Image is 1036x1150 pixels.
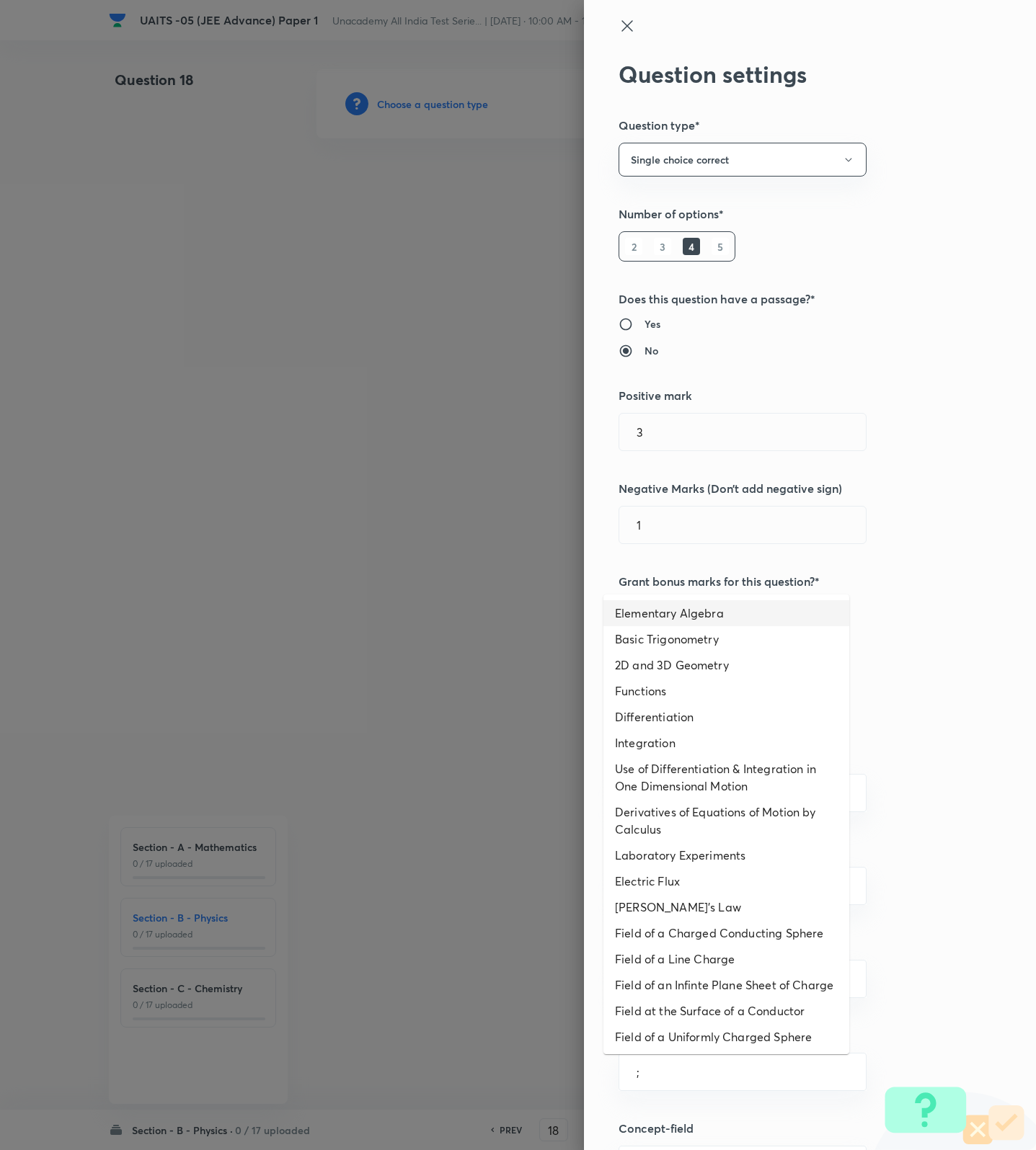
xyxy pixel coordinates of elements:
h6: 2 [625,238,642,255]
button: Close [858,1071,861,1074]
li: Field of a Charged Conducting Sphere [603,920,849,946]
input: Positive marks [619,414,866,450]
li: Field of a Line Charge [603,946,849,972]
button: Open [858,885,861,888]
h6: 4 [683,238,700,255]
h5: Number of options* [619,205,953,223]
button: Open [858,978,861,981]
li: [PERSON_NAME]'s Law [603,894,849,920]
h5: Does this question have a passage?* [619,290,953,308]
h5: Grant bonus marks for this question?* [619,573,953,590]
li: Functions [603,678,849,704]
li: Electric Flux [603,868,849,894]
h2: Question settings [619,61,953,88]
h6: 3 [654,238,671,255]
h5: Question type* [619,117,953,134]
input: Search a sub-concept [637,1065,849,1079]
li: Integration [603,730,849,756]
li: 2D and 3D Geometry [603,652,849,678]
h5: Concept-field [619,1120,953,1137]
li: Use of Differentiation & Integration in One Dimensional Motion [603,756,849,799]
input: Negative marks [619,507,866,543]
li: Electric Field Due to a Long Uniformly Charged Cylinder [603,1050,849,1093]
li: Derivatives of Equations of Motion by Calculus [603,799,849,842]
li: Laboratory Experiments [603,842,849,868]
button: Single choice correct [619,143,867,177]
h6: No [645,343,658,358]
li: Differentiation [603,704,849,730]
h6: Yes [645,316,660,331]
li: Field of a Uniformly Charged Sphere [603,1024,849,1050]
li: Elementary Algebra [603,600,849,626]
h5: Negative Marks (Don’t add negative sign) [619,480,953,497]
li: Field of an Infinte Plane Sheet of Charge [603,972,849,998]
h5: Positive mark [619,387,953,404]
button: Open [858,792,861,795]
li: Field at the Surface of a Conductor [603,998,849,1024]
li: Basic Trigonometry [603,626,849,652]
h6: 5 [712,238,729,255]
